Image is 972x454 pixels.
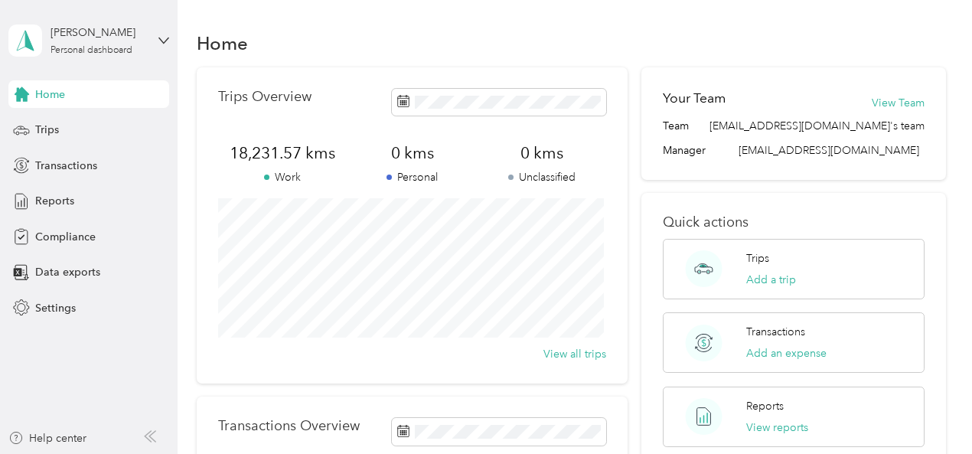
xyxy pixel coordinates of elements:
[746,345,827,361] button: Add an expense
[872,95,925,111] button: View Team
[35,122,59,138] span: Trips
[51,24,146,41] div: [PERSON_NAME]
[347,169,477,185] p: Personal
[197,35,248,51] h1: Home
[746,272,796,288] button: Add a trip
[35,158,97,174] span: Transactions
[543,346,606,362] button: View all trips
[218,142,347,164] span: 18,231.57 kms
[663,89,726,108] h2: Your Team
[218,418,360,434] p: Transactions Overview
[663,118,689,134] span: Team
[739,144,919,157] span: [EMAIL_ADDRESS][DOMAIN_NAME]
[35,229,96,245] span: Compliance
[709,118,925,134] span: [EMAIL_ADDRESS][DOMAIN_NAME]'s team
[35,193,74,209] span: Reports
[35,300,76,316] span: Settings
[746,420,808,436] button: View reports
[663,142,706,158] span: Manager
[746,250,769,266] p: Trips
[35,87,65,103] span: Home
[8,430,86,446] button: Help center
[663,214,925,230] p: Quick actions
[218,89,311,105] p: Trips Overview
[51,46,132,55] div: Personal dashboard
[477,169,606,185] p: Unclassified
[347,142,477,164] span: 0 kms
[218,169,347,185] p: Work
[746,324,805,340] p: Transactions
[35,264,100,280] span: Data exports
[477,142,606,164] span: 0 kms
[746,398,784,414] p: Reports
[886,368,972,454] iframe: Everlance-gr Chat Button Frame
